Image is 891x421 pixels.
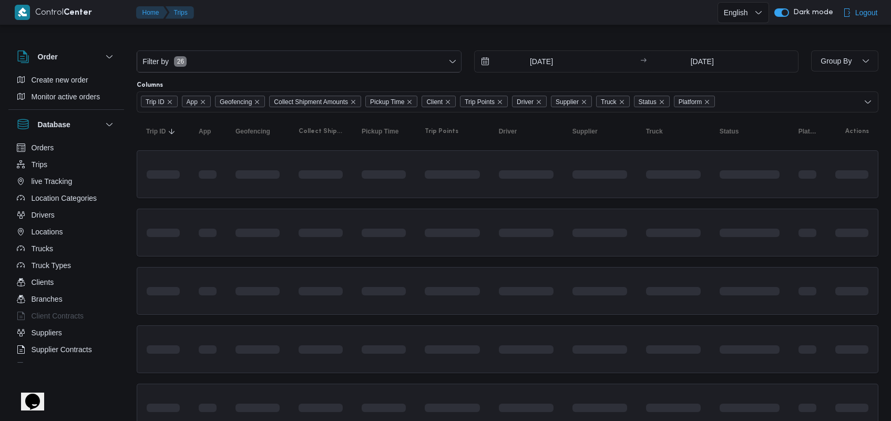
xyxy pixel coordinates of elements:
[679,96,702,108] span: Platform
[639,96,657,108] span: Status
[11,379,44,410] iframe: chat widget
[13,358,120,375] button: Devices
[8,139,124,367] div: Database
[38,118,70,131] h3: Database
[32,326,62,339] span: Suppliers
[13,341,120,358] button: Supplier Contracts
[13,307,120,324] button: Client Contracts
[13,223,120,240] button: Locations
[362,127,398,136] span: Pickup Time
[13,324,120,341] button: Suppliers
[422,96,456,107] span: Client
[640,58,647,65] div: →
[254,99,260,105] button: Remove Geofencing from selection in this group
[495,123,558,140] button: Driver
[497,99,503,105] button: Remove Trip Points from selection in this group
[32,209,55,221] span: Drivers
[146,127,166,136] span: Trip ID; Sorted in descending order
[141,55,170,68] span: Filter by
[704,99,710,105] button: Remove Platform from selection in this group
[789,8,833,17] span: Dark mode
[64,9,92,17] b: Center
[174,56,187,67] span: 26 available filters
[499,127,517,136] span: Driver
[864,98,872,106] button: Open list of options
[299,127,343,136] span: Collect Shipment Amounts
[642,123,705,140] button: Truck
[460,96,508,107] span: Trip Points
[38,50,58,63] h3: Order
[357,123,410,140] button: Pickup Time
[235,127,270,136] span: Geofencing
[32,192,97,204] span: Location Categories
[581,99,587,105] button: Remove Supplier from selection in this group
[350,99,356,105] button: Remove Collect Shipment Amounts from selection in this group
[32,310,84,322] span: Client Contracts
[32,242,53,255] span: Trucks
[231,123,284,140] button: Geofencing
[182,96,211,107] span: App
[650,51,754,72] input: Press the down key to open a popover containing a calendar.
[168,127,176,136] svg: Sorted in descending order
[720,127,739,136] span: Status
[220,96,252,108] span: Geofencing
[568,123,631,140] button: Supplier
[426,96,443,108] span: Client
[142,123,184,140] button: Trip IDSorted in descending order
[32,360,58,373] span: Devices
[445,99,451,105] button: Remove Client from selection in this group
[32,74,88,86] span: Create new order
[536,99,542,105] button: Remove Driver from selection in this group
[821,57,852,65] span: Group By
[425,127,458,136] span: Trip Points
[32,259,71,272] span: Truck Types
[187,96,198,108] span: App
[32,90,100,103] span: Monitor active orders
[32,141,54,154] span: Orders
[136,6,168,19] button: Home
[194,123,221,140] button: App
[269,96,361,107] span: Collect Shipment Amounts
[32,158,48,171] span: Trips
[32,175,73,188] span: live Tracking
[838,2,882,23] button: Logout
[798,127,816,136] span: Platform
[215,96,265,107] span: Geofencing
[475,51,594,72] input: Press the down key to open a popover containing a calendar.
[13,156,120,173] button: Trips
[556,96,579,108] span: Supplier
[465,96,495,108] span: Trip Points
[406,99,413,105] button: Remove Pickup Time from selection in this group
[601,96,617,108] span: Truck
[619,99,625,105] button: Remove Truck from selection in this group
[13,139,120,156] button: Orders
[512,96,547,107] span: Driver
[596,96,630,107] span: Truck
[17,50,116,63] button: Order
[13,173,120,190] button: live Tracking
[13,257,120,274] button: Truck Types
[13,190,120,207] button: Location Categories
[17,118,116,131] button: Database
[13,240,120,257] button: Trucks
[794,123,821,140] button: Platform
[146,96,165,108] span: Trip ID
[634,96,670,107] span: Status
[199,127,211,136] span: App
[32,225,63,238] span: Locations
[13,88,120,105] button: Monitor active orders
[32,276,54,289] span: Clients
[845,127,869,136] span: Actions
[370,96,404,108] span: Pickup Time
[8,71,124,109] div: Order
[674,96,715,107] span: Platform
[715,123,784,140] button: Status
[15,5,30,20] img: X8yXhbKr1z7QwAAAABJRU5ErkJggg==
[137,51,461,72] button: Filter by26 available filters
[551,96,592,107] span: Supplier
[32,343,92,356] span: Supplier Contracts
[13,274,120,291] button: Clients
[274,96,348,108] span: Collect Shipment Amounts
[646,127,663,136] span: Truck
